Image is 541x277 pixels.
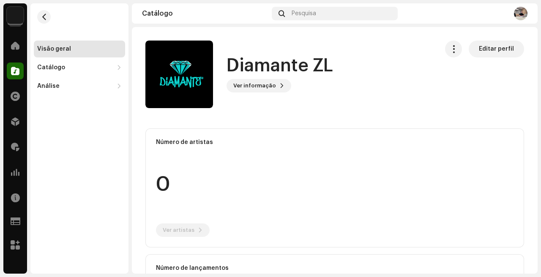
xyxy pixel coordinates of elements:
[145,128,524,247] re-o-card-data: Número de artistas
[34,59,125,76] re-m-nav-dropdown: Catálogo
[156,265,514,272] div: Número de lançamentos
[37,83,60,90] div: Análise
[479,41,514,57] span: Editar perfil
[233,77,276,94] span: Ver informação
[37,46,71,52] div: Visão geral
[7,7,24,24] img: 730b9dfe-18b5-4111-b483-f30b0c182d82
[292,10,316,17] span: Pesquisa
[37,64,65,71] div: Catálogo
[227,79,291,92] button: Ver informação
[142,10,268,17] div: Catálogo
[469,41,524,57] button: Editar perfil
[227,56,333,76] h1: Diamante ZL
[34,78,125,95] re-m-nav-dropdown: Análise
[34,41,125,57] re-m-nav-item: Visão geral
[514,7,527,20] img: 0ba84f16-5798-4c35-affb-ab1fe2b8839d
[145,41,213,108] img: 1c468123-69b6-4289-8f8e-e3be7f1ad323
